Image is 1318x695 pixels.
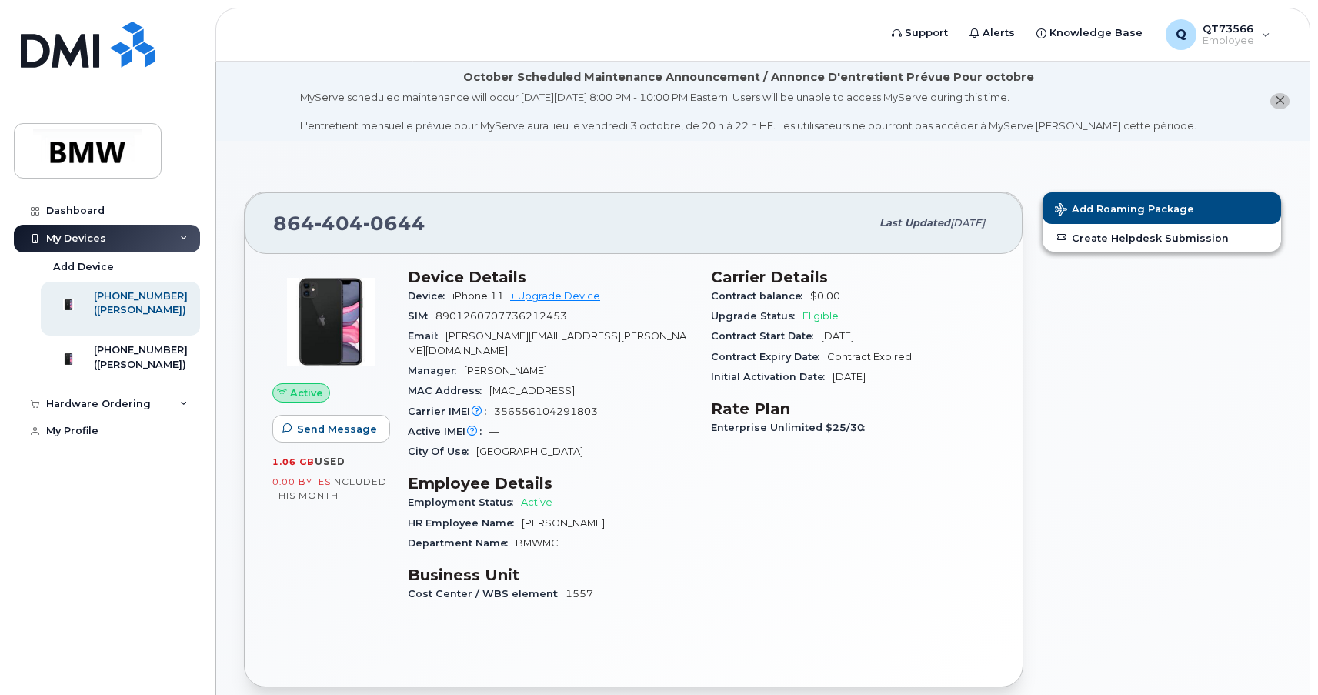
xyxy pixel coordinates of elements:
img: iPhone_11.jpg [285,276,377,368]
span: 0644 [363,212,425,235]
span: 356556104291803 [494,406,598,417]
span: BMWMC [516,537,559,549]
span: Cost Center / WBS element [408,588,566,600]
span: City Of Use [408,446,476,457]
span: Upgrade Status [711,310,802,322]
span: included this month [272,476,387,501]
span: Active IMEI [408,426,489,437]
span: MAC Address [408,385,489,396]
span: 1.06 GB [272,456,315,467]
div: MyServe scheduled maintenance will occur [DATE][DATE] 8:00 PM - 10:00 PM Eastern. Users will be u... [300,90,1196,133]
span: SIM [408,310,435,322]
div: October Scheduled Maintenance Announcement / Annonce D'entretient Prévue Pour octobre [463,69,1034,85]
a: + Upgrade Device [510,290,600,302]
h3: Business Unit [408,566,692,584]
span: — [489,426,499,437]
span: [DATE] [821,330,854,342]
span: Employment Status [408,496,521,508]
button: Send Message [272,415,390,443]
span: Department Name [408,537,516,549]
span: used [315,456,345,467]
span: 8901260707736212453 [435,310,567,322]
span: 404 [315,212,363,235]
span: Initial Activation Date [711,371,833,383]
span: [DATE] [950,217,985,229]
a: Create Helpdesk Submission [1043,224,1281,252]
span: [PERSON_NAME][EMAIL_ADDRESS][PERSON_NAME][DOMAIN_NAME] [408,330,686,356]
span: Enterprise Unlimited $25/30 [711,422,873,433]
span: [GEOGRAPHIC_DATA] [476,446,583,457]
span: [DATE] [833,371,866,383]
span: Send Message [297,422,377,436]
span: [MAC_ADDRESS] [489,385,575,396]
span: Contract Expired [827,351,912,363]
iframe: Messenger Launcher [1251,628,1306,683]
span: Last updated [879,217,950,229]
span: iPhone 11 [452,290,504,302]
span: HR Employee Name [408,517,522,529]
span: 0.00 Bytes [272,476,331,487]
span: Eligible [802,310,839,322]
button: Add Roaming Package [1043,192,1281,224]
h3: Device Details [408,268,692,286]
span: $0.00 [810,290,840,302]
span: 864 [273,212,425,235]
h3: Rate Plan [711,399,996,418]
span: [PERSON_NAME] [464,365,547,376]
h3: Carrier Details [711,268,996,286]
span: Contract balance [711,290,810,302]
span: Contract Expiry Date [711,351,827,363]
span: Carrier IMEI [408,406,494,417]
span: Email [408,330,445,342]
span: Contract Start Date [711,330,821,342]
span: 1557 [566,588,593,600]
span: Manager [408,365,464,376]
h3: Employee Details [408,474,692,493]
span: Add Roaming Package [1055,203,1194,218]
span: Active [521,496,552,508]
span: Device [408,290,452,302]
span: [PERSON_NAME] [522,517,605,529]
span: Active [290,386,323,400]
button: close notification [1270,93,1290,109]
